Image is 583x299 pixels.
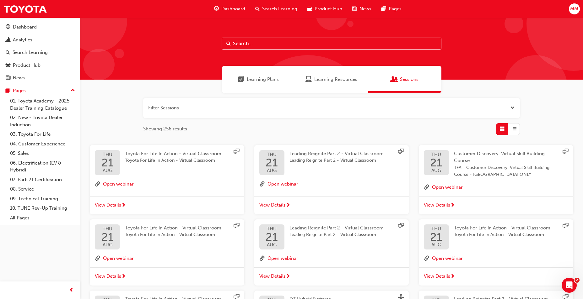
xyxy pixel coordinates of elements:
[267,254,298,263] button: Open webinar
[6,50,10,55] span: search-icon
[450,203,455,208] span: next-icon
[90,219,244,286] button: THU21AUGToyota For Life In Action - Virtual ClassroomToyota For Life In Action - Virtual Classroo...
[71,87,75,95] span: up-icon
[267,180,298,188] button: Open webinar
[266,152,278,157] span: THU
[221,5,245,13] span: Dashboard
[226,40,231,47] span: Search
[454,164,558,178] span: TFA - Customer Discovery: Virtual Skill Building Course - [GEOGRAPHIC_DATA] ONLY
[569,3,580,14] button: MM
[419,219,573,286] button: THU21AUGToyota For Life In Action - Virtual ClassroomToyota For Life In Action - Virtual Classroo...
[381,5,386,13] span: pages-icon
[90,145,244,214] button: THU21AUGToyota For Life In Action - Virtual ClassroomToyota For Life In Action - Virtual Classroo...
[125,151,221,156] span: Toyota For Life In Action - Virtual Classroom
[8,158,78,175] a: 06. Electrification (EV & Hybrid)
[247,76,279,83] span: Learning Plans
[3,47,78,58] a: Search Learning
[3,85,78,97] button: Pages
[575,278,580,283] span: 2
[432,254,463,263] button: Open webinar
[101,227,114,231] span: THU
[125,157,221,164] span: Toyota For Life In Action - Virtual Classroom
[101,231,114,243] span: 21
[3,21,78,33] a: Dashboard
[563,223,568,230] span: sessionType_ONLINE_URL-icon
[454,151,545,164] span: Customer Discovery: Virtual Skill Building Course
[359,5,371,13] span: News
[570,5,578,13] span: MM
[563,149,568,155] span: sessionType_ONLINE_URL-icon
[286,203,290,208] span: next-icon
[430,157,442,168] span: 21
[262,5,297,13] span: Search Learning
[13,74,25,81] div: News
[8,96,78,113] a: 01. Toyota Academy - 2025 Dealer Training Catalogue
[234,223,239,230] span: sessionType_ONLINE_URL-icon
[238,76,244,83] span: Learning Plans
[8,175,78,185] a: 07. Parts21 Certification
[121,274,126,280] span: next-icon
[352,5,357,13] span: news-icon
[424,150,568,178] a: THU21AUGCustomer Discovery: Virtual Skill Building CourseTFA - Customer Discovery: Virtual Skill ...
[419,196,573,214] a: View Details
[255,5,260,13] span: search-icon
[6,88,10,94] span: pages-icon
[259,150,404,175] a: THU21AUGLeading Reignite Part 2 - Virtual ClassroomLeading Reignite Part 2 - Virtual Classroom
[419,145,573,214] button: THU21AUGCustomer Discovery: Virtual Skill Building CourseTFA - Customer Discovery: Virtual Skill ...
[510,104,515,112] span: Open the filter
[103,180,134,188] button: Open webinar
[307,5,312,13] span: car-icon
[8,184,78,194] a: 08. Service
[424,183,429,191] span: link-icon
[259,202,286,209] span: View Details
[259,254,265,263] span: link-icon
[295,66,368,93] a: Learning ResourcesLearning Resources
[125,225,221,231] span: Toyota For Life In Action - Virtual Classroom
[305,76,312,83] span: Learning Resources
[95,224,239,249] a: THU21AUGToyota For Life In Action - Virtual ClassroomToyota For Life In Action - Virtual Classroom
[254,219,409,286] button: THU21AUGLeading Reignite Part 2 - Virtual ClassroomLeading Reignite Part 2 - Virtual Classroomlin...
[430,168,442,173] span: AUG
[209,3,250,15] a: guage-iconDashboard
[562,278,577,293] iframe: Intercom live chat
[266,227,278,231] span: THU
[6,24,10,30] span: guage-icon
[430,231,442,243] span: 21
[6,37,10,43] span: chart-icon
[450,274,455,280] span: next-icon
[13,87,26,94] div: Pages
[103,254,134,263] button: Open webinar
[266,231,278,243] span: 21
[368,66,441,93] a: SessionsSessions
[424,202,450,209] span: View Details
[430,243,442,247] span: AUG
[95,254,100,263] span: link-icon
[125,231,221,239] span: Toyota For Life In Action - Virtual Classroom
[13,24,37,31] div: Dashboard
[101,168,114,173] span: AUG
[254,196,409,214] a: View Details
[376,3,407,15] a: pages-iconPages
[3,34,78,46] a: Analytics
[259,273,286,280] span: View Details
[314,76,357,83] span: Learning Resources
[254,145,409,214] button: THU21AUGLeading Reignite Part 2 - Virtual ClassroomLeading Reignite Part 2 - Virtual Classroomlin...
[13,62,40,69] div: Product Hub
[315,5,342,13] span: Product Hub
[400,76,418,83] span: Sessions
[101,243,114,247] span: AUG
[95,202,121,209] span: View Details
[302,3,347,15] a: car-iconProduct Hub
[214,5,219,13] span: guage-icon
[286,274,290,280] span: next-icon
[90,196,244,214] a: View Details
[419,267,573,286] a: View Details
[143,125,187,133] span: Showing 256 results
[234,149,239,155] span: sessionType_ONLINE_URL-icon
[289,231,384,239] span: Leading Reignite Part 2 - Virtual Classroom
[222,38,441,50] input: Search...
[6,63,10,68] span: car-icon
[398,149,404,155] span: sessionType_ONLINE_URL-icon
[512,125,516,133] span: List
